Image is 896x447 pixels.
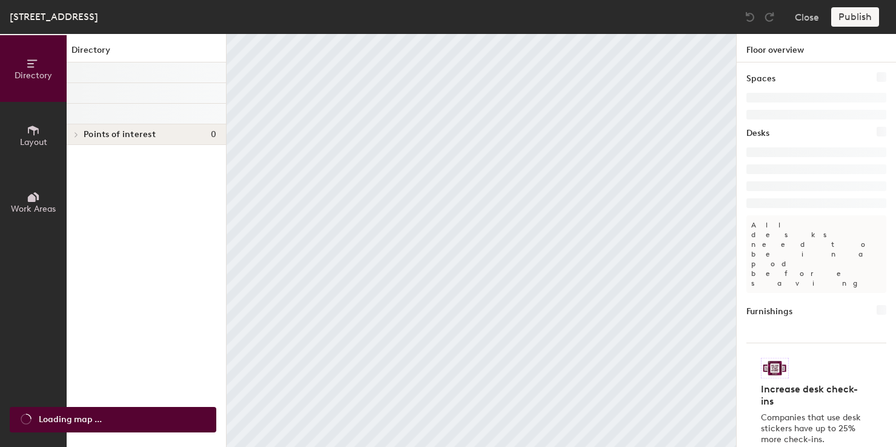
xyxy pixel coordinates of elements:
img: Undo [744,11,756,23]
h4: Increase desk check-ins [761,383,864,408]
span: Loading map ... [39,413,102,426]
button: Close [795,7,819,27]
span: Layout [20,137,47,147]
h1: Directory [67,44,226,62]
h1: Spaces [746,72,775,86]
div: [STREET_ADDRESS] [10,9,98,24]
h1: Furnishings [746,305,792,318]
img: Sticker logo [761,358,789,378]
p: Companies that use desk stickers have up to 25% more check-ins. [761,412,864,445]
span: Work Areas [11,204,56,214]
p: All desks need to be in a pod before saving [746,215,886,293]
h1: Floor overview [737,34,896,62]
span: 0 [211,130,216,139]
img: Redo [763,11,775,23]
span: Points of interest [84,130,156,139]
canvas: Map [227,34,736,447]
h1: Desks [746,127,769,140]
span: Directory [15,70,52,81]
